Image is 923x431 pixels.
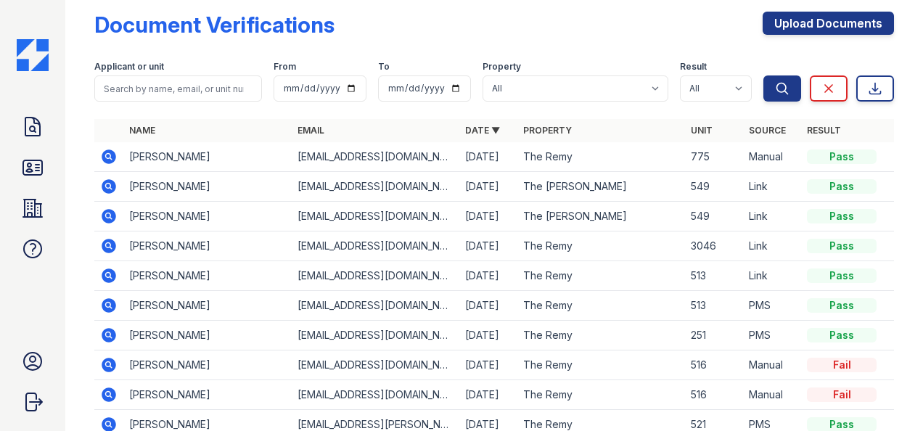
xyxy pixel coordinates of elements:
[459,261,517,291] td: [DATE]
[459,202,517,231] td: [DATE]
[680,61,707,73] label: Result
[807,298,877,313] div: Pass
[459,291,517,321] td: [DATE]
[292,291,459,321] td: [EMAIL_ADDRESS][DOMAIN_NAME]
[292,231,459,261] td: [EMAIL_ADDRESS][DOMAIN_NAME]
[459,172,517,202] td: [DATE]
[483,61,521,73] label: Property
[685,231,743,261] td: 3046
[123,142,291,172] td: [PERSON_NAME]
[517,321,685,350] td: The Remy
[743,142,801,172] td: Manual
[123,231,291,261] td: [PERSON_NAME]
[517,350,685,380] td: The Remy
[743,172,801,202] td: Link
[292,321,459,350] td: [EMAIL_ADDRESS][DOMAIN_NAME]
[523,125,572,136] a: Property
[459,321,517,350] td: [DATE]
[123,350,291,380] td: [PERSON_NAME]
[123,321,291,350] td: [PERSON_NAME]
[685,380,743,410] td: 516
[459,350,517,380] td: [DATE]
[517,380,685,410] td: The Remy
[459,380,517,410] td: [DATE]
[17,39,49,71] img: CE_Icon_Blue-c292c112584629df590d857e76928e9f676e5b41ef8f769ba2f05ee15b207248.png
[807,328,877,342] div: Pass
[292,142,459,172] td: [EMAIL_ADDRESS][DOMAIN_NAME]
[743,202,801,231] td: Link
[743,350,801,380] td: Manual
[517,291,685,321] td: The Remy
[459,231,517,261] td: [DATE]
[292,202,459,231] td: [EMAIL_ADDRESS][DOMAIN_NAME]
[517,261,685,291] td: The Remy
[685,202,743,231] td: 549
[517,172,685,202] td: The [PERSON_NAME]
[807,179,877,194] div: Pass
[94,12,335,38] div: Document Verifications
[123,172,291,202] td: [PERSON_NAME]
[94,75,262,102] input: Search by name, email, or unit number
[743,380,801,410] td: Manual
[94,61,164,73] label: Applicant or unit
[685,142,743,172] td: 775
[129,125,155,136] a: Name
[123,291,291,321] td: [PERSON_NAME]
[465,125,500,136] a: Date ▼
[123,261,291,291] td: [PERSON_NAME]
[123,202,291,231] td: [PERSON_NAME]
[685,350,743,380] td: 516
[763,12,894,35] a: Upload Documents
[807,239,877,253] div: Pass
[378,61,390,73] label: To
[807,358,877,372] div: Fail
[292,380,459,410] td: [EMAIL_ADDRESS][DOMAIN_NAME]
[807,209,877,223] div: Pass
[292,350,459,380] td: [EMAIL_ADDRESS][DOMAIN_NAME]
[807,125,841,136] a: Result
[685,261,743,291] td: 513
[685,291,743,321] td: 513
[685,321,743,350] td: 251
[517,231,685,261] td: The Remy
[807,268,877,283] div: Pass
[807,149,877,164] div: Pass
[743,291,801,321] td: PMS
[292,261,459,291] td: [EMAIL_ADDRESS][DOMAIN_NAME]
[749,125,786,136] a: Source
[298,125,324,136] a: Email
[517,202,685,231] td: The [PERSON_NAME]
[685,172,743,202] td: 549
[743,261,801,291] td: Link
[691,125,713,136] a: Unit
[807,387,877,402] div: Fail
[292,172,459,202] td: [EMAIL_ADDRESS][DOMAIN_NAME]
[274,61,296,73] label: From
[517,142,685,172] td: The Remy
[123,380,291,410] td: [PERSON_NAME]
[743,231,801,261] td: Link
[459,142,517,172] td: [DATE]
[743,321,801,350] td: PMS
